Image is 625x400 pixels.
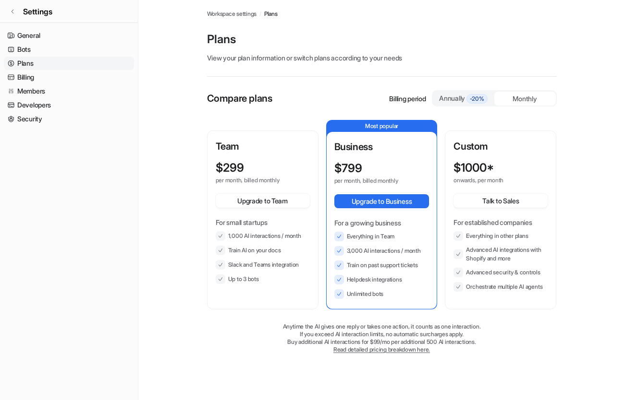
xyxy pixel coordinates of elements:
[453,282,548,292] li: Orchestrate multiple AI agents
[216,260,310,270] li: Slack and Teams integration
[334,246,429,256] li: 3,000 AI interactions / month
[207,338,557,346] p: Buy additional AI interactions for $99/mo per additional 500 AI interactions.
[466,94,488,104] span: -20%
[4,43,134,56] a: Bots
[4,84,134,98] a: Members
[216,161,244,175] p: $ 299
[334,162,362,175] p: $ 799
[207,330,557,338] p: If you exceed AI interaction limits, no automatic surcharges apply.
[453,161,494,175] p: $ 1000*
[334,275,429,284] li: Helpdesk integrations
[334,194,429,208] button: Upgrade to Business
[207,91,272,106] p: Compare plans
[207,323,557,330] p: Anytime the AI gives one reply or takes one action, it counts as one interaction.
[4,71,134,84] a: Billing
[453,176,530,184] p: onwards, per month
[216,176,293,184] p: per month, billed monthly
[23,6,52,17] span: Settings
[389,94,426,104] p: Billing period
[334,218,429,228] p: For a growing business
[207,53,557,63] p: View your plan information or switch plans according to your needs
[4,112,134,126] a: Security
[207,32,557,47] p: Plans
[334,177,412,185] p: per month, billed monthly
[334,260,429,270] li: Train on past support tickets
[453,246,548,263] li: Advanced AI integrations with Shopify and more
[4,57,134,70] a: Plans
[334,140,429,154] p: Business
[4,29,134,42] a: General
[327,120,437,132] p: Most popular
[207,10,257,18] a: Workspace settings
[453,217,548,227] p: For established companies
[216,246,310,255] li: Train AI on your docs
[453,139,548,153] p: Custom
[453,231,548,241] li: Everything in other plans
[216,194,310,208] button: Upgrade to Team
[216,231,310,241] li: 1,000 AI interactions / month
[264,10,278,18] a: Plans
[453,268,548,277] li: Advanced security & controls
[216,217,310,227] p: For small startups
[333,346,430,353] a: Read detailed pricing breakdown here.
[334,289,429,299] li: Unlimited bots
[4,98,134,112] a: Developers
[216,274,310,284] li: Up to 3 bots
[437,93,490,104] div: Annually
[216,139,310,153] p: Team
[334,232,429,241] li: Everything in Team
[259,10,261,18] span: /
[494,92,556,106] div: Monthly
[453,194,548,208] button: Talk to Sales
